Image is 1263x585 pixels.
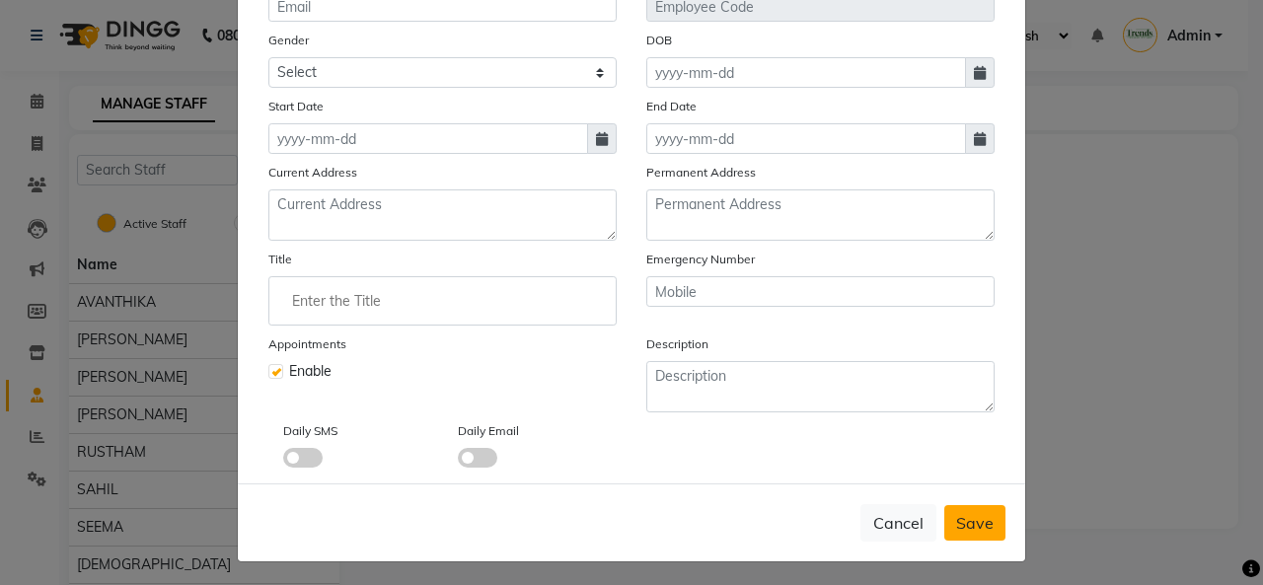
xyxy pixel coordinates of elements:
[860,504,936,542] button: Cancel
[646,335,708,353] label: Description
[283,422,337,440] label: Daily SMS
[458,422,519,440] label: Daily Email
[646,57,966,88] input: yyyy-mm-dd
[646,251,755,268] label: Emergency Number
[289,361,332,382] span: Enable
[277,281,608,321] input: Enter the Title
[956,513,994,533] span: Save
[646,164,756,182] label: Permanent Address
[646,98,697,115] label: End Date
[268,123,588,154] input: yyyy-mm-dd
[268,164,357,182] label: Current Address
[268,335,346,353] label: Appointments
[268,98,324,115] label: Start Date
[646,32,672,49] label: DOB
[646,123,966,154] input: yyyy-mm-dd
[268,32,309,49] label: Gender
[268,251,292,268] label: Title
[646,276,995,307] input: Mobile
[944,505,1005,541] button: Save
